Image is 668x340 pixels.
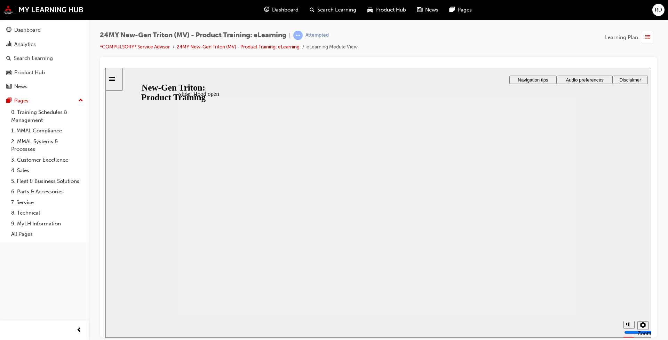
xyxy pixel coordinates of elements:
a: 6. Parts & Accessories [8,186,86,197]
div: Dashboard [14,26,41,34]
li: eLearning Module View [307,43,358,51]
span: 24MY New-Gen Triton (MV) - Product Training: eLearning [100,31,286,39]
a: 5. Fleet & Business Solutions [8,176,86,187]
a: guage-iconDashboard [259,3,304,17]
a: All Pages [8,229,86,240]
label: Zoom to fit [532,262,546,283]
span: car-icon [6,70,11,76]
span: RD [655,6,662,14]
div: Product Hub [14,69,45,77]
div: Search Learning [14,54,53,62]
span: Product Hub [375,6,406,14]
a: news-iconNews [412,3,444,17]
span: prev-icon [77,326,82,335]
span: chart-icon [6,41,11,48]
a: Dashboard [3,24,86,37]
a: search-iconSearch Learning [304,3,362,17]
a: 1. MMAL Compliance [8,125,86,136]
a: 24MY New-Gen Triton (MV) - Product Training: eLearning [177,44,300,50]
div: Attempted [305,32,329,39]
span: search-icon [6,55,11,62]
a: pages-iconPages [444,3,477,17]
span: Audio preferences [460,9,498,15]
a: 8. Technical [8,208,86,218]
a: 2. MMAL Systems & Processes [8,136,86,155]
span: search-icon [310,6,315,14]
a: Product Hub [3,66,86,79]
a: 0. Training Schedules & Management [8,107,86,125]
span: Disclaimer [514,9,535,15]
span: | [289,31,291,39]
a: News [3,80,86,93]
span: Dashboard [272,6,299,14]
a: 9. MyLH Information [8,218,86,229]
div: News [14,83,27,91]
a: Analytics [3,38,86,51]
a: 4. Sales [8,165,86,176]
button: Pages [3,94,86,107]
span: guage-icon [6,27,11,33]
button: RD [652,4,665,16]
a: Search Learning [3,52,86,65]
div: Analytics [14,40,36,48]
button: Disclaimer [507,8,542,16]
span: car-icon [367,6,373,14]
button: DashboardAnalyticsSearch LearningProduct HubNews [3,22,86,94]
span: Search Learning [317,6,356,14]
span: Learning Plan [605,33,638,41]
a: car-iconProduct Hub [362,3,412,17]
span: pages-icon [6,98,11,104]
span: learningRecordVerb_ATTEMPT-icon [293,31,303,40]
span: pages-icon [450,6,455,14]
a: *COMPULSORY* Service Advisor [100,44,170,50]
button: Mute (Ctrl+Alt+M) [518,253,529,261]
span: guage-icon [264,6,269,14]
a: 3. Customer Excellence [8,155,86,165]
span: news-icon [6,84,11,90]
span: Navigation tips [412,9,443,15]
button: Audio preferences [451,8,507,16]
div: misc controls [515,247,542,270]
input: volume [519,262,564,267]
img: mmal [3,5,83,14]
button: Learning Plan [605,31,657,44]
div: Pages [14,97,29,105]
span: Pages [458,6,472,14]
button: Navigation tips [404,8,451,16]
button: Settings [532,253,543,262]
span: list-icon [645,33,650,42]
span: news-icon [417,6,422,14]
a: 7. Service [8,197,86,208]
span: News [425,6,438,14]
span: up-icon [78,96,83,105]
